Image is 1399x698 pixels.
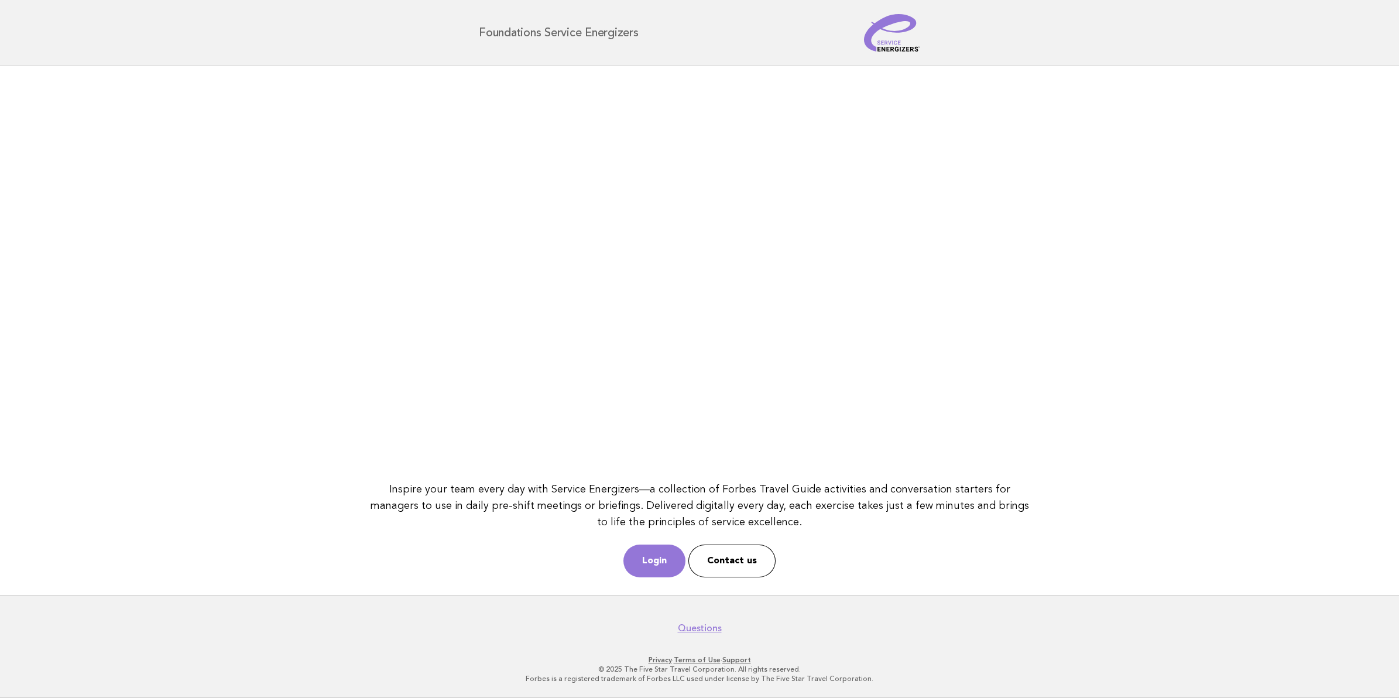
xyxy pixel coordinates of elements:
iframe: YouTube video player [364,84,1035,461]
a: Questions [678,622,722,634]
a: Privacy [649,656,672,664]
p: Inspire your team every day with Service Energizers—a collection of Forbes Travel Guide activitie... [364,481,1035,531]
a: Contact us [688,545,776,577]
a: Support [722,656,751,664]
a: Terms of Use [674,656,721,664]
p: Forbes is a registered trademark of Forbes LLC used under license by The Five Star Travel Corpora... [341,674,1058,683]
h1: Foundations Service Energizers [479,27,639,39]
a: Login [623,545,685,577]
p: © 2025 The Five Star Travel Corporation. All rights reserved. [341,665,1058,674]
img: Service Energizers [864,14,920,52]
p: · · [341,655,1058,665]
